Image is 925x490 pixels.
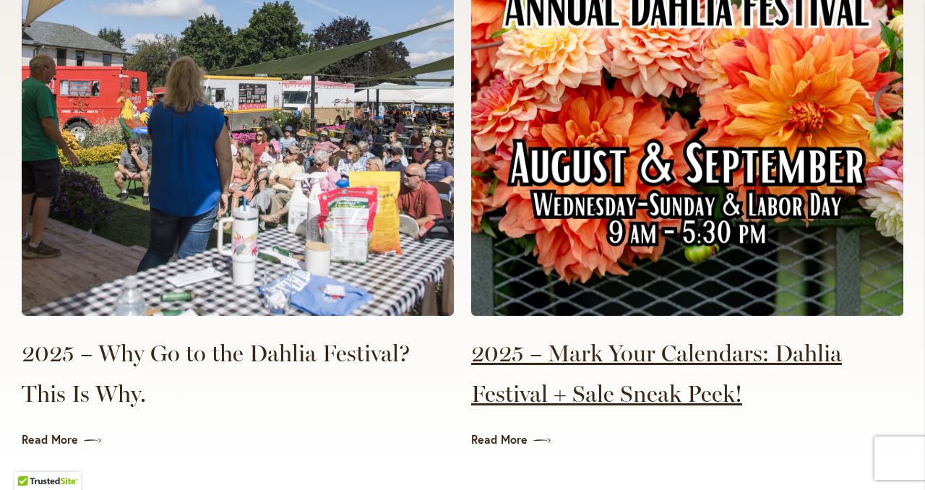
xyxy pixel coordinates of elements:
a: 2025 – Why Go to the Dahlia Festival? This Is Why. [22,333,454,414]
a: Read More [471,431,903,448]
a: 2025 – Mark Your Calendars: Dahlia Festival + Sale Sneak Peek! [471,333,903,414]
a: Read More [22,431,454,448]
